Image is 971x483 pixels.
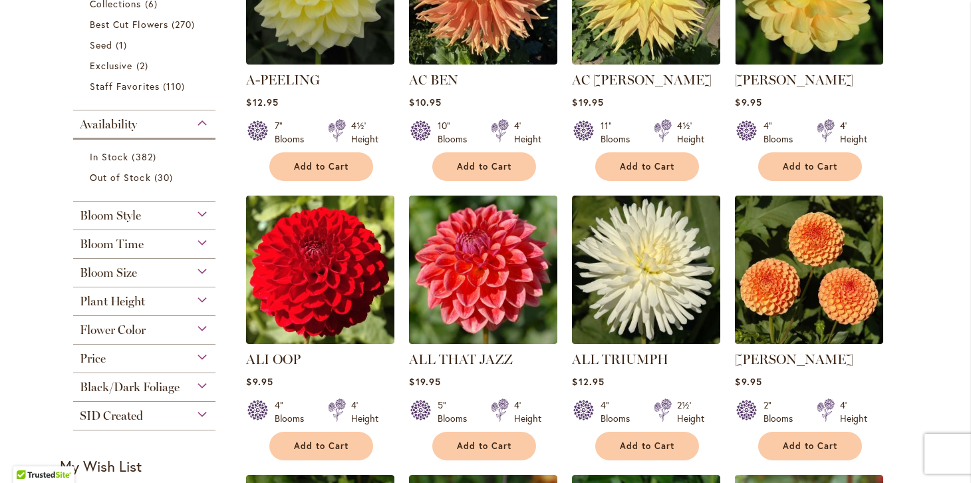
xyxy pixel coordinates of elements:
[840,119,867,146] div: 4' Height
[432,152,536,181] button: Add to Cart
[572,72,712,88] a: AC [PERSON_NAME]
[351,399,378,425] div: 4' Height
[246,96,278,108] span: $12.95
[90,18,168,31] span: Best Cut Flowers
[116,38,130,52] span: 1
[90,39,112,51] span: Seed
[432,432,536,460] button: Add to Cart
[90,59,132,72] span: Exclusive
[269,432,373,460] button: Add to Cart
[438,119,475,146] div: 10" Blooms
[275,119,312,146] div: 7" Blooms
[620,440,674,452] span: Add to Cart
[80,265,137,280] span: Bloom Size
[80,351,106,366] span: Price
[572,351,668,367] a: ALL TRIUMPH
[294,440,348,452] span: Add to Cart
[90,17,202,31] a: Best Cut Flowers
[80,237,144,251] span: Bloom Time
[620,161,674,172] span: Add to Cart
[840,399,867,425] div: 4' Height
[572,55,720,67] a: AC Jeri
[80,117,137,132] span: Availability
[735,351,853,367] a: [PERSON_NAME]
[246,351,301,367] a: ALI OOP
[246,55,394,67] a: A-Peeling
[572,375,604,388] span: $12.95
[80,408,143,423] span: SID Created
[269,152,373,181] button: Add to Cart
[595,152,699,181] button: Add to Cart
[514,399,541,425] div: 4' Height
[90,38,202,52] a: Seed
[735,196,883,344] img: AMBER QUEEN
[457,161,511,172] span: Add to Cart
[763,399,801,425] div: 2" Blooms
[80,294,145,309] span: Plant Height
[409,351,513,367] a: ALL THAT JAZZ
[90,59,202,73] a: Exclusive
[172,17,198,31] span: 270
[783,440,837,452] span: Add to Cart
[572,334,720,347] a: ALL TRIUMPH
[783,161,837,172] span: Add to Cart
[457,440,511,452] span: Add to Cart
[601,119,638,146] div: 11" Blooms
[80,323,146,337] span: Flower Color
[758,432,862,460] button: Add to Cart
[735,55,883,67] a: AHOY MATEY
[735,334,883,347] a: AMBER QUEEN
[80,380,180,395] span: Black/Dark Foliage
[438,399,475,425] div: 5" Blooms
[735,72,853,88] a: [PERSON_NAME]
[10,436,47,473] iframe: Launch Accessibility Center
[90,171,151,184] span: Out of Stock
[409,72,458,88] a: AC BEN
[409,334,557,347] a: ALL THAT JAZZ
[90,170,202,184] a: Out of Stock 30
[275,399,312,425] div: 4" Blooms
[132,150,159,164] span: 382
[294,161,348,172] span: Add to Cart
[60,456,142,476] strong: My Wish List
[601,399,638,425] div: 4" Blooms
[80,208,141,223] span: Bloom Style
[677,119,704,146] div: 4½' Height
[163,79,188,93] span: 110
[735,375,762,388] span: $9.95
[735,96,762,108] span: $9.95
[154,170,176,184] span: 30
[136,59,152,73] span: 2
[246,72,320,88] a: A-PEELING
[572,196,720,344] img: ALL TRIUMPH
[90,150,202,164] a: In Stock 382
[409,55,557,67] a: AC BEN
[409,375,440,388] span: $19.95
[595,432,699,460] button: Add to Cart
[514,119,541,146] div: 4' Height
[409,196,557,344] img: ALL THAT JAZZ
[758,152,862,181] button: Add to Cart
[677,399,704,425] div: 2½' Height
[246,334,394,347] a: ALI OOP
[90,80,160,92] span: Staff Favorites
[90,150,128,163] span: In Stock
[572,96,603,108] span: $19.95
[90,79,202,93] a: Staff Favorites
[351,119,378,146] div: 4½' Height
[763,119,801,146] div: 4" Blooms
[246,375,273,388] span: $9.95
[246,196,394,344] img: ALI OOP
[409,96,441,108] span: $10.95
